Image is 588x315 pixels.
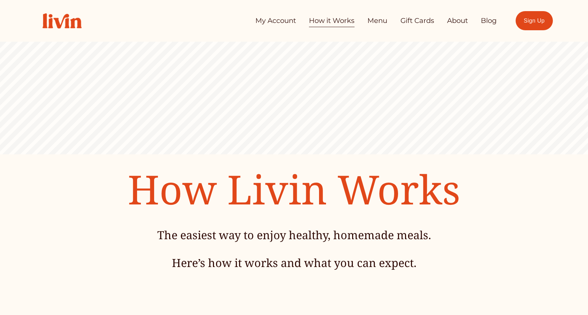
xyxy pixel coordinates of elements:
[255,14,296,28] a: My Account
[367,14,387,28] a: Menu
[447,14,468,28] a: About
[86,227,502,243] h4: The easiest way to enjoy healthy, homemade meals.
[400,14,434,28] a: Gift Cards
[309,14,355,28] a: How it Works
[35,6,89,36] img: Livin
[86,255,502,270] h4: Here’s how it works and what you can expect.
[516,11,553,30] a: Sign Up
[128,162,460,216] span: How Livin Works
[481,14,497,28] a: Blog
